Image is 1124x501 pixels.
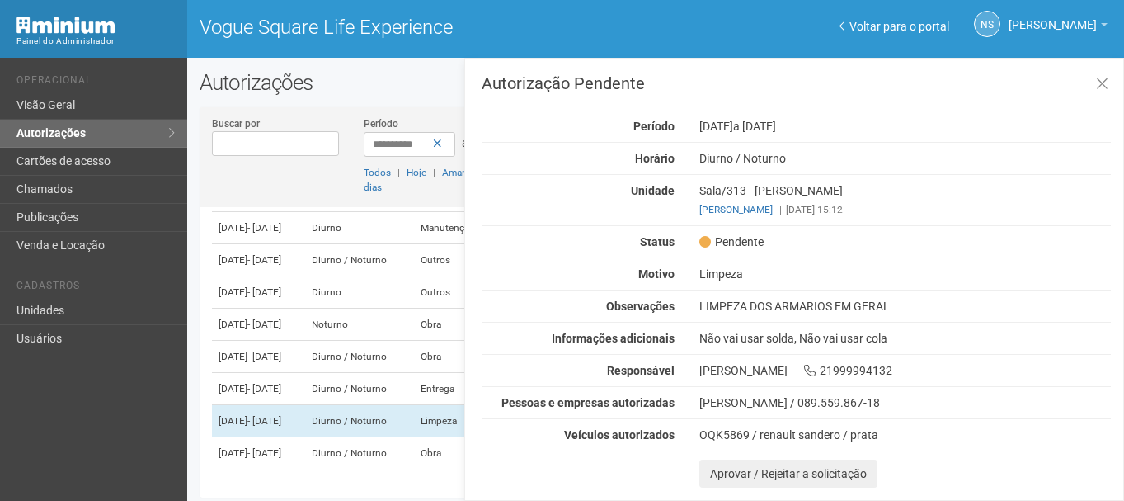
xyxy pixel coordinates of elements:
[414,437,497,470] td: Obra
[247,319,281,330] span: - [DATE]
[699,460,877,488] button: Aprovar / Rejeitar a solicitação
[699,395,1111,410] div: [PERSON_NAME] / 089.559.867-18
[247,383,281,395] span: - [DATE]
[212,341,305,373] td: [DATE]
[733,120,776,133] span: a [DATE]
[212,373,305,405] td: [DATE]
[212,309,305,341] td: [DATE]
[1009,2,1097,31] span: Nicolle Silva
[305,437,414,470] td: Diurno / Noturno
[247,351,281,362] span: - [DATE]
[305,244,414,276] td: Diurno / Noturno
[414,341,497,373] td: Obra
[16,74,175,92] li: Operacional
[687,183,1123,217] div: Sala/313 - [PERSON_NAME]
[414,276,497,309] td: Outros
[200,70,1112,95] h2: Autorizações
[16,34,175,49] div: Painel do Administrador
[414,212,497,244] td: Manutenção
[364,167,391,178] a: Todos
[407,167,426,178] a: Hoje
[482,75,1111,92] h3: Autorização Pendente
[414,244,497,276] td: Outros
[638,267,675,281] strong: Motivo
[699,202,1111,217] div: [DATE] 15:12
[305,373,414,405] td: Diurno / Noturno
[640,235,675,248] strong: Status
[212,244,305,276] td: [DATE]
[687,119,1123,134] div: [DATE]
[212,116,260,131] label: Buscar por
[552,332,675,345] strong: Informações adicionais
[687,151,1123,166] div: Diurno / Noturno
[606,300,675,313] strong: Observações
[839,20,949,33] a: Voltar para o portal
[501,396,675,409] strong: Pessoas e empresas autorizadas
[16,280,175,297] li: Cadastros
[212,212,305,244] td: [DATE]
[364,116,398,131] label: Período
[397,167,400,178] span: |
[779,204,782,215] span: |
[247,415,281,427] span: - [DATE]
[305,309,414,341] td: Noturno
[212,276,305,309] td: [DATE]
[212,437,305,470] td: [DATE]
[607,364,675,377] strong: Responsável
[212,405,305,437] td: [DATE]
[433,167,435,178] span: |
[687,267,1123,281] div: Limpeza
[305,212,414,244] td: Diurno
[305,276,414,309] td: Diurno
[414,309,497,341] td: Obra
[414,405,497,437] td: Limpeza
[247,286,281,298] span: - [DATE]
[687,331,1123,346] div: Não vai usar solda, Não vai usar cola
[414,373,497,405] td: Entrega
[687,363,1123,378] div: [PERSON_NAME] 21999994132
[305,405,414,437] td: Diurno / Noturno
[635,152,675,165] strong: Horário
[200,17,643,38] h1: Vogue Square Life Experience
[564,428,675,442] strong: Veículos autorizados
[16,17,115,34] img: Minium
[305,341,414,373] td: Diurno / Noturno
[699,204,773,215] a: [PERSON_NAME]
[699,234,764,249] span: Pendente
[442,167,478,178] a: Amanhã
[247,254,281,266] span: - [DATE]
[633,120,675,133] strong: Período
[1009,21,1108,34] a: [PERSON_NAME]
[687,299,1123,314] div: LIMPEZA DOS ARMARIOS EM GERAL
[247,447,281,459] span: - [DATE]
[974,11,1000,37] a: NS
[462,136,468,149] span: a
[247,222,281,234] span: - [DATE]
[631,184,675,197] strong: Unidade
[699,428,1111,442] div: OQK5869 / renault sandero / prata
